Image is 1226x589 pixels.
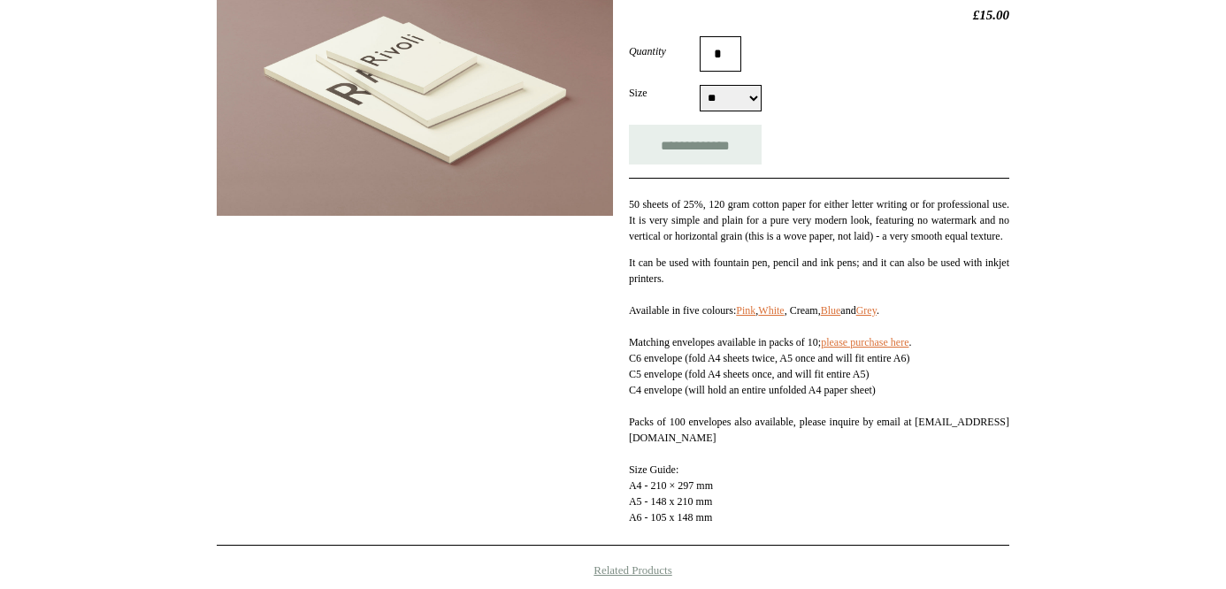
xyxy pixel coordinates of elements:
[758,304,784,317] a: White
[629,85,700,101] label: Size
[821,304,841,317] a: Blue
[629,255,1009,525] p: It can be used with fountain pen, pencil and ink pens; and it can also be used with inkjet printe...
[821,336,908,348] a: please purchase here
[171,563,1055,578] h4: Related Products
[629,7,1009,23] h2: £15.00
[629,43,700,59] label: Quantity
[856,304,877,317] a: Grey
[629,196,1009,244] p: 50 sheets of 25%, 120 gram cotton paper for either letter writing or for professional use. It is ...
[736,304,755,317] a: Pink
